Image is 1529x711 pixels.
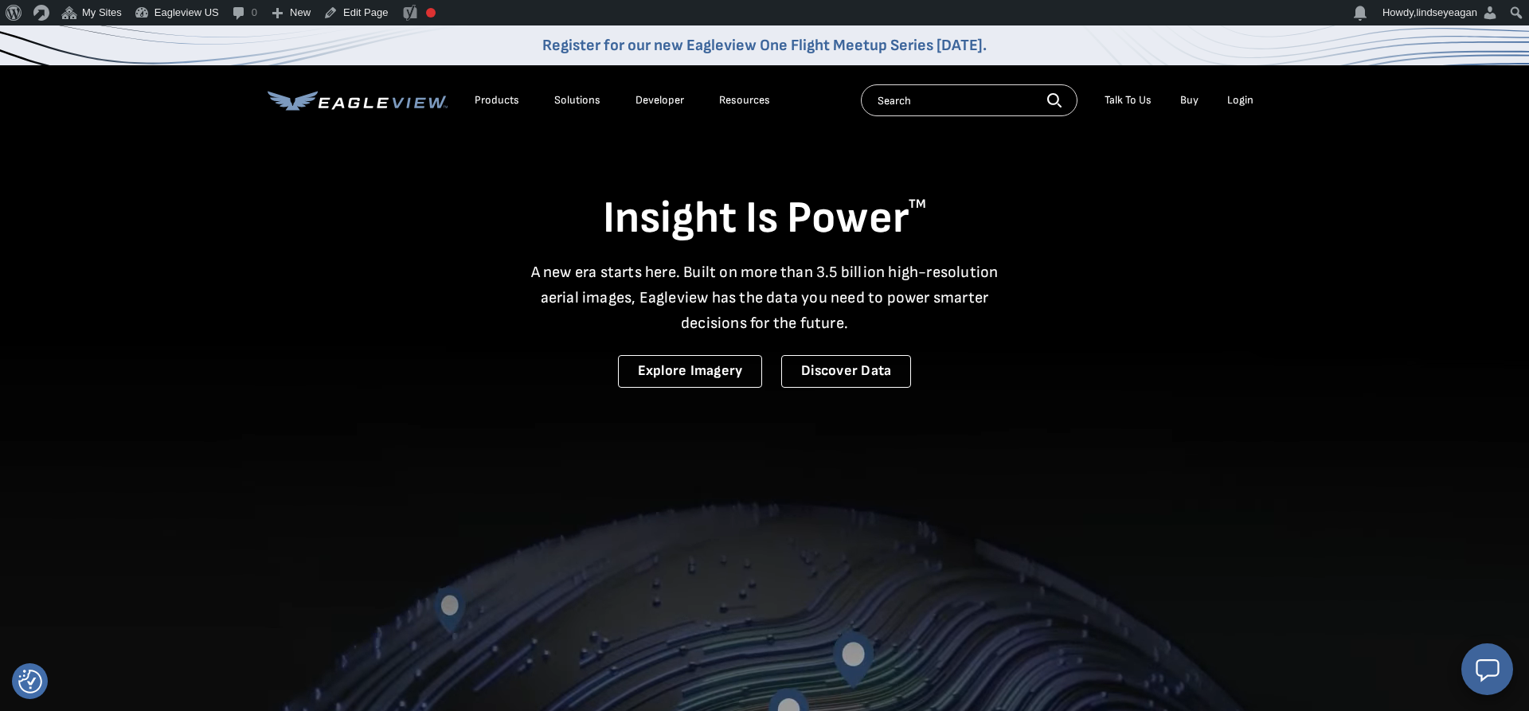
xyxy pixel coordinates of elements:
[475,93,519,107] div: Products
[719,93,770,107] div: Resources
[1461,643,1513,695] button: Open chat window
[909,197,926,212] sup: TM
[1416,6,1477,18] span: lindseyeagan
[18,670,42,693] button: Consent Preferences
[635,93,684,107] a: Developer
[781,355,911,388] a: Discover Data
[1180,93,1199,107] a: Buy
[554,93,600,107] div: Solutions
[521,260,1008,336] p: A new era starts here. Built on more than 3.5 billion high-resolution aerial images, Eagleview ha...
[1105,93,1152,107] div: Talk To Us
[268,191,1261,247] h1: Insight Is Power
[618,355,763,388] a: Explore Imagery
[18,670,42,693] img: Revisit consent button
[861,84,1077,116] input: Search
[542,36,987,55] a: Register for our new Eagleview One Flight Meetup Series [DATE].
[1227,93,1253,107] div: Login
[426,8,436,18] div: Needs improvement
